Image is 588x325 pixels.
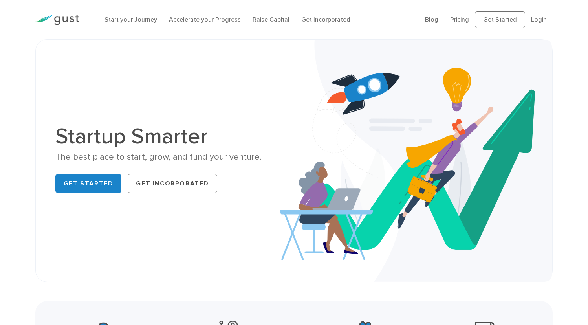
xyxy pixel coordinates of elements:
[280,40,552,282] img: Startup Smarter Hero
[425,16,438,23] a: Blog
[55,174,122,193] a: Get Started
[35,15,79,25] img: Gust Logo
[128,174,217,193] a: Get Incorporated
[169,16,241,23] a: Accelerate your Progress
[253,16,289,23] a: Raise Capital
[301,16,350,23] a: Get Incorporated
[475,11,525,28] a: Get Started
[104,16,157,23] a: Start your Journey
[531,16,547,23] a: Login
[55,125,288,147] h1: Startup Smarter
[450,16,469,23] a: Pricing
[55,151,288,163] div: The best place to start, grow, and fund your venture.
